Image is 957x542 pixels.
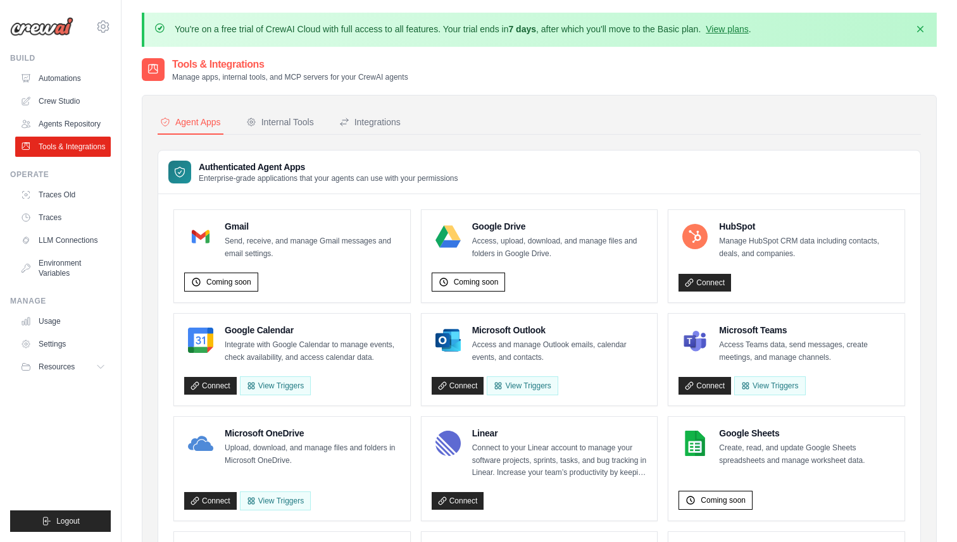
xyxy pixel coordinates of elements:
[172,72,408,82] p: Manage apps, internal tools, and MCP servers for your CrewAI agents
[15,137,111,157] a: Tools & Integrations
[15,230,111,250] a: LLM Connections
[472,339,647,364] p: Access and manage Outlook emails, calendar events, and contacts.
[682,328,708,353] img: Microsoft Teams Logo
[15,68,111,89] a: Automations
[175,23,751,35] p: You're on a free trial of CrewAI Cloud with full access to all features. Your trial ends in , aft...
[472,220,647,233] h4: Google Drive
[225,442,400,467] p: Upload, download, and manage files and folders in Microsoft OneDrive.
[719,339,894,364] p: Access Teams data, send messages, create meetings, and manage channels.
[246,116,314,128] div: Internal Tools
[435,328,461,353] img: Microsoft Outlook Logo
[15,207,111,228] a: Traces
[472,324,647,336] h4: Microsoft Outlook
[679,377,731,395] a: Connect
[10,17,73,36] img: Logo
[15,334,111,354] a: Settings
[339,116,401,128] div: Integrations
[199,161,458,173] h3: Authenticated Agent Apps
[15,91,111,111] a: Crew Studio
[719,324,894,336] h4: Microsoft Teams
[10,53,111,63] div: Build
[10,510,111,532] button: Logout
[184,492,237,510] a: Connect
[10,296,111,306] div: Manage
[188,328,213,353] img: Google Calendar Logo
[508,24,536,34] strong: 7 days
[184,377,237,395] a: Connect
[472,235,647,260] p: Access, upload, download, and manage files and folders in Google Drive.
[679,274,731,292] a: Connect
[682,224,708,249] img: HubSpot Logo
[435,431,461,456] img: Linear Logo
[15,253,111,283] a: Environment Variables
[199,173,458,183] p: Enterprise-grade applications that your agents can use with your permissions
[56,516,80,526] span: Logout
[432,377,484,395] a: Connect
[188,431,213,456] img: Microsoft OneDrive Logo
[225,339,400,364] p: Integrate with Google Calendar to manage events, check availability, and access calendar data.
[15,114,111,134] a: Agents Repository
[244,111,316,135] button: Internal Tools
[206,277,251,287] span: Coming soon
[188,224,213,249] img: Gmail Logo
[225,427,400,440] h4: Microsoft OneDrive
[472,427,647,440] h4: Linear
[225,235,400,260] p: Send, receive, and manage Gmail messages and email settings.
[454,277,499,287] span: Coming soon
[160,116,221,128] div: Agent Apps
[240,376,311,395] button: View Triggers
[225,220,400,233] h4: Gmail
[706,24,748,34] a: View plans
[435,224,461,249] img: Google Drive Logo
[734,376,805,395] : View Triggers
[39,362,75,372] span: Resources
[10,169,111,180] div: Operate
[15,311,111,331] a: Usage
[225,324,400,336] h4: Google Calendar
[682,431,708,456] img: Google Sheets Logo
[432,492,484,510] a: Connect
[158,111,223,135] button: Agent Apps
[172,57,408,72] h2: Tools & Integrations
[472,442,647,479] p: Connect to your Linear account to manage your software projects, sprints, tasks, and bug tracking...
[719,427,894,440] h4: Google Sheets
[701,495,746,505] span: Coming soon
[487,376,558,395] : View Triggers
[15,185,111,205] a: Traces Old
[719,220,894,233] h4: HubSpot
[240,491,311,510] : View Triggers
[719,442,894,467] p: Create, read, and update Google Sheets spreadsheets and manage worksheet data.
[719,235,894,260] p: Manage HubSpot CRM data including contacts, deals, and companies.
[15,357,111,377] button: Resources
[337,111,403,135] button: Integrations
